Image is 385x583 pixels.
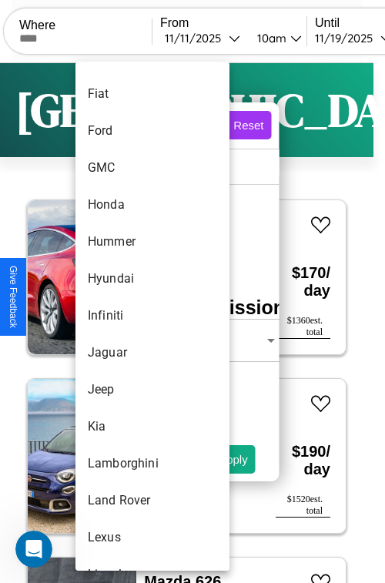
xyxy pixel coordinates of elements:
[75,112,229,149] li: Ford
[75,297,229,334] li: Infiniti
[75,149,229,186] li: GMC
[15,531,52,568] iframe: Intercom live chat
[75,445,229,482] li: Lamborghini
[75,482,229,519] li: Land Rover
[8,266,18,328] div: Give Feedback
[75,75,229,112] li: Fiat
[75,371,229,408] li: Jeep
[75,186,229,223] li: Honda
[75,519,229,556] li: Lexus
[75,260,229,297] li: Hyundai
[75,223,229,260] li: Hummer
[75,334,229,371] li: Jaguar
[75,408,229,445] li: Kia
